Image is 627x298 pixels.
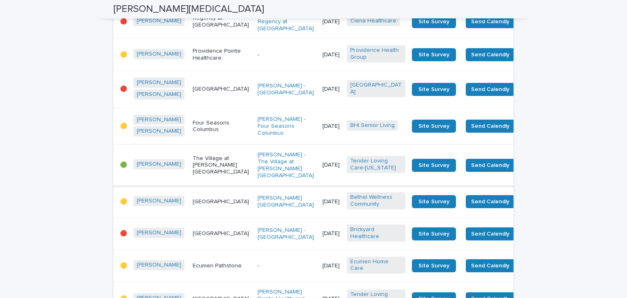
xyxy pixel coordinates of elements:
button: Send Calendly [466,15,515,28]
p: Providence Pointe Healthcare [193,48,251,62]
a: [PERSON_NAME] [137,262,181,269]
p: [DATE] [322,86,340,93]
p: Four Seasons Columbus [193,120,251,133]
p: Ecumen Pathstone [193,262,251,269]
a: [PERSON_NAME] [137,128,181,135]
p: [GEOGRAPHIC_DATA] [193,86,251,93]
a: [PERSON_NAME] [137,79,181,86]
tr: 🟡[PERSON_NAME] [PERSON_NAME] Four Seasons Columbus[PERSON_NAME] - Four Seasons Columbus [DATE]BHI... [113,108,576,145]
p: - [258,262,316,269]
button: Send Calendly [466,195,515,208]
a: Site Survey [412,120,456,133]
a: [PERSON_NAME][GEOGRAPHIC_DATA] [258,195,316,209]
p: [DATE] [322,51,340,58]
span: Send Calendly [471,262,509,270]
a: Ecumen Home Care [350,258,402,272]
span: Site Survey [418,162,449,168]
a: [PERSON_NAME] - [GEOGRAPHIC_DATA] [258,82,316,96]
span: Site Survey [418,123,449,129]
a: [PERSON_NAME] [137,229,181,236]
span: Site Survey [418,199,449,205]
p: 🟡 [120,262,127,269]
span: Send Calendly [471,122,509,130]
a: [PERSON_NAME] - Four Seasons Columbus [258,116,316,136]
button: Send Calendly [466,227,515,240]
tr: 🟢[PERSON_NAME] The Village at [PERSON_NAME][GEOGRAPHIC_DATA][PERSON_NAME] - The Village at [PERSO... [113,145,576,186]
p: [DATE] [322,123,340,130]
button: Send Calendly [466,48,515,61]
a: Site Survey [412,159,456,172]
button: Send Calendly [466,259,515,272]
span: Send Calendly [471,18,509,26]
a: [PERSON_NAME] - The Village at [PERSON_NAME][GEOGRAPHIC_DATA] [258,151,316,179]
span: Send Calendly [471,230,509,238]
a: Site Survey [412,227,456,240]
a: Site Survey [412,83,456,96]
p: [DATE] [322,18,340,25]
tr: 🟡[PERSON_NAME] [GEOGRAPHIC_DATA][PERSON_NAME][GEOGRAPHIC_DATA] [DATE]Bethel Wellness Community Si... [113,186,576,218]
p: [DATE] [322,198,340,205]
a: Brickyard Healthcare [350,226,402,240]
button: Send Calendly [466,83,515,96]
a: [PERSON_NAME] [137,116,181,123]
p: Regency at [GEOGRAPHIC_DATA] [193,15,251,29]
button: Send Calendly [466,120,515,133]
p: [GEOGRAPHIC_DATA] [193,230,251,237]
a: [PERSON_NAME] [137,18,181,24]
p: [GEOGRAPHIC_DATA] [193,198,251,205]
p: [DATE] [322,162,340,169]
p: [DATE] [322,230,340,237]
span: Site Survey [418,87,449,92]
tr: 🟡[PERSON_NAME] Providence Pointe Healthcare-[DATE]Providence Health Group Site SurveySend Calendl... [113,39,576,71]
a: Bethel Wellness Community [350,194,402,208]
p: 🔴 [120,230,127,237]
a: Site Survey [412,15,456,28]
p: 🔴 [120,86,127,93]
span: Send Calendly [471,85,509,93]
p: [DATE] [322,262,340,269]
a: Tender Loving Care-[US_STATE] [350,158,402,171]
tr: 🟡[PERSON_NAME] Ecumen Pathstone-[DATE]Ecumen Home Care Site SurveySend CalendlySend Survey [113,250,576,282]
a: [PERSON_NAME] - Regency at [GEOGRAPHIC_DATA] [258,11,316,32]
span: Site Survey [418,263,449,269]
span: Send Calendly [471,51,509,59]
a: Site Survey [412,48,456,61]
p: 🟡 [120,51,127,58]
a: Site Survey [412,259,456,272]
a: Site Survey [412,195,456,208]
a: [GEOGRAPHIC_DATA] [350,82,402,96]
p: 🔴 [120,18,127,25]
a: [PERSON_NAME] [137,161,181,168]
a: [PERSON_NAME] [137,51,181,58]
span: Send Calendly [471,198,509,206]
a: BHI Senior Living [350,122,395,129]
button: Send Calendly [466,159,515,172]
p: The Village at [PERSON_NAME][GEOGRAPHIC_DATA] [193,155,251,176]
span: Site Survey [418,52,449,58]
h2: [PERSON_NAME][MEDICAL_DATA] [113,3,264,15]
p: 🟡 [120,123,127,130]
a: [PERSON_NAME] [137,91,181,98]
tr: 🔴[PERSON_NAME] [GEOGRAPHIC_DATA][PERSON_NAME] - [GEOGRAPHIC_DATA] [DATE]Brickyard Healthcare Site... [113,218,576,250]
a: [PERSON_NAME] [137,198,181,205]
span: Site Survey [418,19,449,24]
tr: 🔴[PERSON_NAME] Regency at [GEOGRAPHIC_DATA][PERSON_NAME] - Regency at [GEOGRAPHIC_DATA] [DATE]Cie... [113,4,576,38]
p: - [258,51,316,58]
tr: 🔴[PERSON_NAME] [PERSON_NAME] [GEOGRAPHIC_DATA][PERSON_NAME] - [GEOGRAPHIC_DATA] [DATE][GEOGRAPHIC... [113,71,576,108]
p: 🟢 [120,162,127,169]
a: Ciena Healthcare [350,18,396,24]
a: Providence Health Group [350,47,402,61]
a: [PERSON_NAME] - [GEOGRAPHIC_DATA] [258,227,316,241]
p: 🟡 [120,198,127,205]
span: Send Calendly [471,161,509,169]
span: Site Survey [418,231,449,237]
